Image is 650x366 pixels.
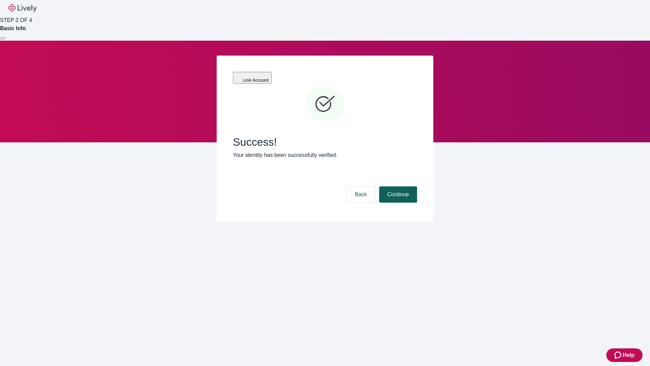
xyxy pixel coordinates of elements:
svg: Zendesk support icon [614,351,623,359]
img: Lively [8,4,37,12]
span: Success! [233,136,417,148]
svg: Checkmark icon [305,84,345,125]
button: Continue [379,186,417,203]
p: Your identity has been successfully verified. [233,151,417,159]
button: Back [347,186,375,203]
button: Link Account [233,72,272,84]
button: Zendesk support iconHelp [606,348,643,362]
span: Help [623,351,634,359]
